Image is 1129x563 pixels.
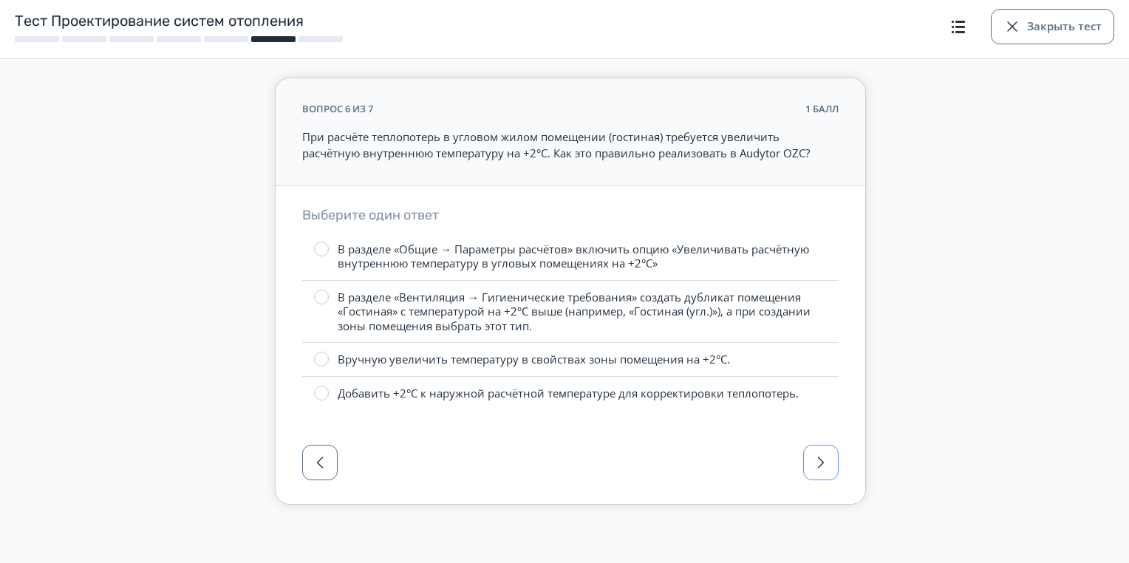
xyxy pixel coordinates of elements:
[991,9,1114,44] button: Закрыть тест
[338,352,730,367] div: Вручную увеличить температуру в свойствах зоны помещения на +2°C.
[338,386,799,401] div: Добавить +2°C к наружной расчётной температуре для корректировки теплопотерь.
[302,129,839,162] p: При расчёте теплопотерь в угловом жилом помещении (гостиная) требуется увеличить расчётную внутре...
[805,102,839,117] div: 1 балл
[15,11,893,30] h1: Тест Проектирование систем отопления
[302,207,839,224] h3: Выберите один ответ
[338,290,827,334] div: В разделе «Вентиляция → Гигиенические требования» создать дубликат помещения «Гостиная» с темпера...
[338,242,827,271] div: В разделе «Общие → Параметры расчётов» включить опцию «Увеличивать расчётную внутреннюю температу...
[302,102,373,117] div: вопрос 6 из 7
